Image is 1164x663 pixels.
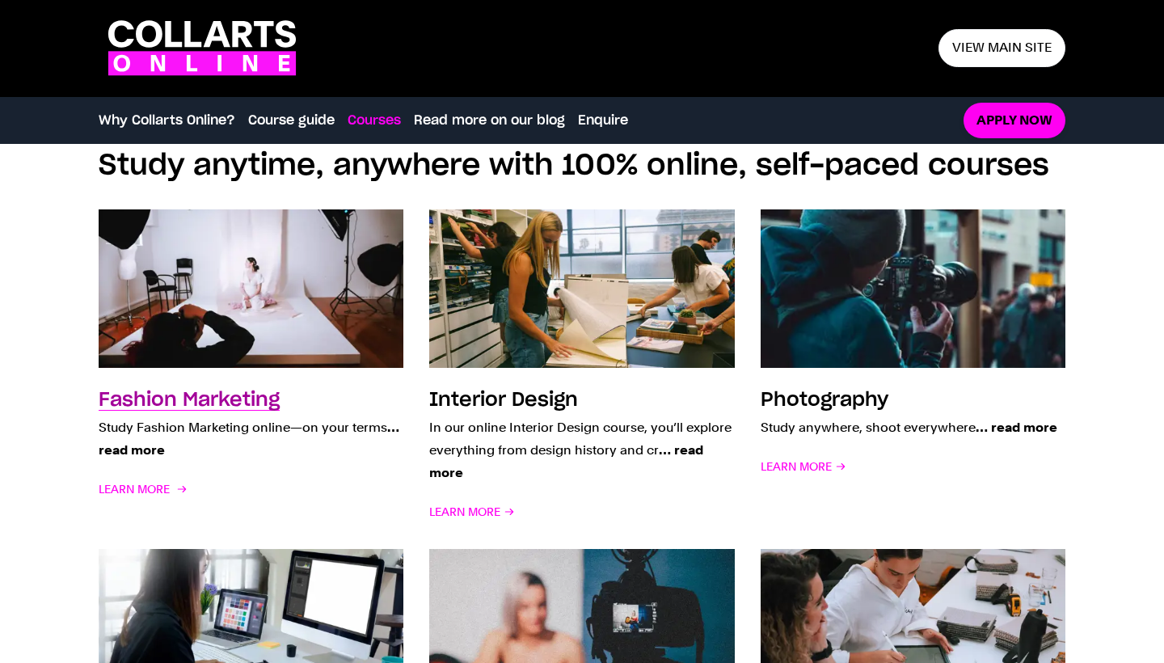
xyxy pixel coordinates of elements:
h3: Photography [761,391,888,410]
a: Read more on our blog [414,111,565,130]
span: … read more [976,420,1057,435]
a: Why Collarts Online? [99,111,235,130]
span: … read more [429,442,703,480]
h2: Study anytime, anywhere with 100% online, self-paced courses [99,148,1065,184]
p: Study Fashion Marketing online—on your terms [99,416,403,462]
p: In our online Interior Design course, you’ll explore everything from design history and cr [429,416,734,484]
a: Apply now [964,103,1065,139]
a: Courses [348,111,401,130]
a: Course guide [248,111,335,130]
span: Learn More [99,478,184,500]
span: … read more [99,420,399,458]
p: Study anywhere, shoot everywhere [761,416,1057,439]
span: Learn More [429,500,515,523]
a: Interior Design In our online Interior Design course, you’ll explore everything from design histo... [429,209,734,523]
a: View main site [938,29,1065,67]
h3: Fashion Marketing [99,391,280,410]
a: Fashion Marketing Study Fashion Marketing online—on your terms… read more Learn More [99,209,403,523]
span: Learn More [761,455,846,478]
a: Enquire [578,111,628,130]
h3: Interior Design [429,391,578,410]
a: Photography Study anywhere, shoot everywhere… read more Learn More [761,209,1065,523]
